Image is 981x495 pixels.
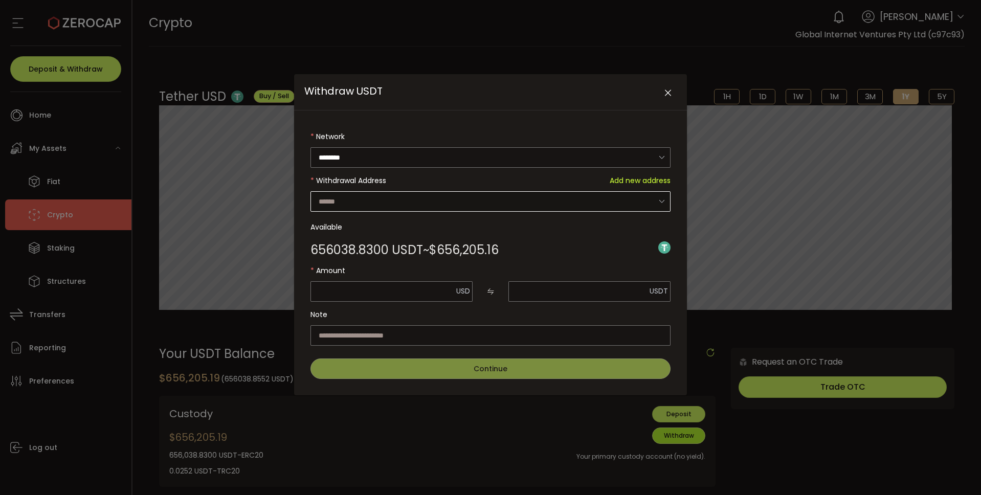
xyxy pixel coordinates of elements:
[310,304,671,325] label: Note
[930,446,981,495] iframe: Chat Widget
[310,358,671,379] button: Continue
[310,217,671,237] label: Available
[429,244,499,256] span: $656,205.16
[456,286,470,296] span: USD
[610,170,671,191] span: Add new address
[310,126,671,147] label: Network
[310,244,499,256] div: ~
[316,175,386,186] span: Withdrawal Address
[310,244,423,256] span: 656038.8300 USDT
[659,84,677,102] button: Close
[310,260,671,281] label: Amount
[474,364,507,374] span: Continue
[650,286,668,296] span: USDT
[294,74,687,395] div: Withdraw USDT
[304,84,383,98] span: Withdraw USDT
